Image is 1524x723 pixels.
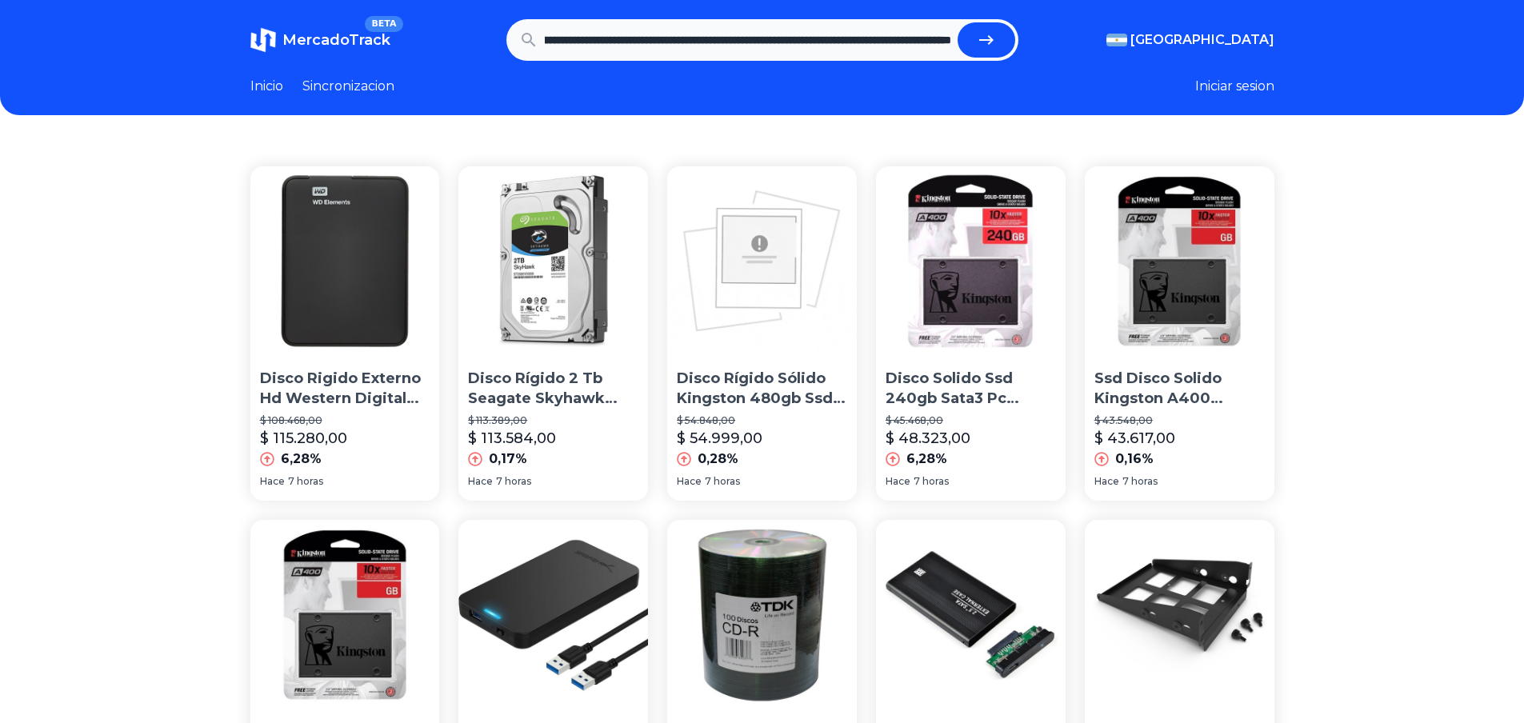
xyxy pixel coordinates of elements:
[260,475,285,488] span: Hace
[705,475,740,488] span: 7 horas
[1130,30,1274,50] span: [GEOGRAPHIC_DATA]
[914,475,949,488] span: 7 horas
[468,427,556,449] p: $ 113.584,00
[458,166,648,501] a: Disco Rígido 2 Tb Seagate Skyhawk Simil Purple Wd Dvr CctDisco Rígido 2 Tb Seagate Skyhawk Simil ...
[677,427,762,449] p: $ 54.999,00
[1195,77,1274,96] button: Iniciar sesion
[468,475,493,488] span: Hace
[1094,427,1175,449] p: $ 43.617,00
[1085,520,1274,709] img: Phanteks Soporte Hdd Modular Para Disco 3.5 - 2.5 Metálico
[886,427,970,449] p: $ 48.323,00
[876,166,1066,501] a: Disco Solido Ssd 240gb Sata3 Pc Notebook MacDisco Solido Ssd 240gb Sata3 Pc Notebook Mac$ 45.468,...
[489,449,527,469] p: 0,17%
[250,520,440,709] img: Ssd Disco Solido Kingston A400 240gb Pc Gamer Sata 3
[876,520,1066,709] img: Cofre Case Usb 2.0 Disco Rígido Hd 2.5 Sata De Notebook
[496,475,531,488] span: 7 horas
[698,449,738,469] p: 0,28%
[667,520,857,709] img: Cd Virgen Tdk Estampad,700mb 80 Minutos Bulk X100,avellaneda
[282,31,390,49] span: MercadoTrack
[1122,475,1158,488] span: 7 horas
[250,27,276,53] img: MercadoTrack
[886,475,910,488] span: Hace
[886,414,1056,427] p: $ 45.468,00
[1085,166,1274,501] a: Ssd Disco Solido Kingston A400 240gb Sata 3 Simil Uv400Ssd Disco Solido Kingston A400 240gb Sata ...
[677,475,702,488] span: Hace
[288,475,323,488] span: 7 horas
[250,77,283,96] a: Inicio
[677,369,847,409] p: Disco Rígido Sólido Kingston 480gb Ssd Now A400 Sata3 2.5
[1094,414,1265,427] p: $ 43.548,00
[677,414,847,427] p: $ 54.848,00
[250,166,440,501] a: Disco Rigido Externo Hd Western Digital 1tb Usb 3.0 Win/macDisco Rigido Externo Hd Western Digita...
[876,166,1066,356] img: Disco Solido Ssd 240gb Sata3 Pc Notebook Mac
[886,369,1056,409] p: Disco Solido Ssd 240gb Sata3 Pc Notebook Mac
[667,166,857,501] a: Disco Rígido Sólido Kingston 480gb Ssd Now A400 Sata3 2.5Disco Rígido Sólido Kingston 480gb Ssd N...
[260,427,347,449] p: $ 115.280,00
[1094,475,1119,488] span: Hace
[1094,369,1265,409] p: Ssd Disco Solido Kingston A400 240gb Sata 3 Simil Uv400
[250,27,390,53] a: MercadoTrackBETA
[1106,34,1127,46] img: Argentina
[260,369,430,409] p: Disco Rigido Externo Hd Western Digital 1tb Usb 3.0 Win/mac
[468,414,638,427] p: $ 113.389,00
[365,16,402,32] span: BETA
[250,166,440,356] img: Disco Rigido Externo Hd Western Digital 1tb Usb 3.0 Win/mac
[458,520,648,709] img: Docking Para Disco Rigido - Sabrent - 2.5 - Usb 3.0 Hdd/ssd
[1106,30,1274,50] button: [GEOGRAPHIC_DATA]
[281,449,322,469] p: 6,28%
[302,77,394,96] a: Sincronizacion
[1085,166,1274,356] img: Ssd Disco Solido Kingston A400 240gb Sata 3 Simil Uv400
[906,449,947,469] p: 6,28%
[1115,449,1154,469] p: 0,16%
[260,414,430,427] p: $ 108.468,00
[468,369,638,409] p: Disco Rígido 2 Tb Seagate Skyhawk Simil Purple Wd Dvr Cct
[667,166,857,356] img: Disco Rígido Sólido Kingston 480gb Ssd Now A400 Sata3 2.5
[458,166,648,356] img: Disco Rígido 2 Tb Seagate Skyhawk Simil Purple Wd Dvr Cct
